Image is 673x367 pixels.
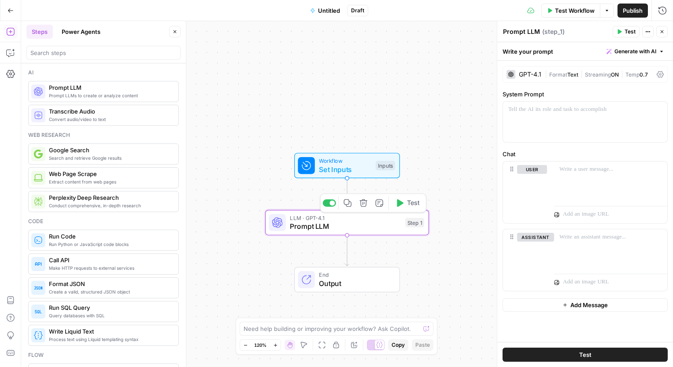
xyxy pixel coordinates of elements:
[549,71,567,78] span: Format
[517,165,547,174] button: user
[623,6,643,15] span: Publish
[619,70,625,78] span: |
[614,48,656,55] span: Generate with AI
[618,4,648,18] button: Publish
[49,264,171,272] span: Make HTTP requests to external services
[503,298,668,312] button: Add Message
[545,70,549,78] span: |
[49,241,171,248] span: Run Python or JavaScript code blocks
[28,69,179,77] div: Ai
[376,161,395,170] div: Inputs
[28,351,179,359] div: Flow
[319,157,371,165] span: Workflow
[388,339,408,351] button: Copy
[407,198,420,208] span: Test
[503,27,540,36] textarea: Prompt LLM
[319,164,371,175] span: Set Inputs
[49,303,171,312] span: Run SQL Query
[28,217,179,225] div: Code
[318,6,340,15] span: Untitled
[578,70,585,78] span: |
[611,71,619,78] span: ON
[49,256,171,264] span: Call API
[415,341,430,349] span: Paste
[570,301,608,309] span: Add Message
[305,4,345,18] button: Untitled
[503,229,547,291] div: assistant
[351,7,364,15] span: Draft
[319,271,391,279] span: End
[49,312,171,319] span: Query databases with SQL
[567,71,578,78] span: Text
[603,46,668,57] button: Generate with AI
[49,279,171,288] span: Format JSON
[503,150,668,158] label: Chat
[405,218,424,228] div: Step 1
[290,221,401,231] span: Prompt LLM
[49,178,171,185] span: Extract content from web pages
[625,71,640,78] span: Temp
[391,196,424,210] button: Test
[541,4,600,18] button: Test Workflow
[585,71,611,78] span: Streaming
[254,341,266,349] span: 120%
[56,25,106,39] button: Power Agents
[345,235,348,266] g: Edge from step_1 to end
[49,232,171,241] span: Run Code
[555,6,595,15] span: Test Workflow
[49,193,171,202] span: Perplexity Deep Research
[319,278,391,289] span: Output
[519,71,541,77] div: GPT-4.1
[503,161,547,223] div: user
[503,90,668,99] label: System Prompt
[497,42,673,60] div: Write your prompt
[579,350,592,359] span: Test
[392,341,405,349] span: Copy
[517,233,554,242] button: assistant
[49,202,171,209] span: Conduct comprehensive, in-depth research
[640,71,648,78] span: 0.7
[613,26,640,37] button: Test
[49,169,171,178] span: Web Page Scrape
[265,210,429,235] div: LLM · GPT-4.1Prompt LLMStep 1Test
[412,339,433,351] button: Paste
[265,153,429,178] div: WorkflowSet InputsInputs
[49,83,171,92] span: Prompt LLM
[49,288,171,295] span: Create a valid, structured JSON object
[503,348,668,362] button: Test
[625,28,636,36] span: Test
[290,213,401,222] span: LLM · GPT-4.1
[28,131,179,139] div: Web research
[49,154,171,161] span: Search and retrieve Google results
[49,92,171,99] span: Prompt LLMs to create or analyze content
[26,25,53,39] button: Steps
[49,327,171,336] span: Write Liquid Text
[49,146,171,154] span: Google Search
[49,336,171,343] span: Process text using Liquid templating syntax
[49,107,171,116] span: Transcribe Audio
[49,116,171,123] span: Convert audio/video to text
[265,267,429,293] div: EndOutput
[30,48,177,57] input: Search steps
[542,27,565,36] span: ( step_1 )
